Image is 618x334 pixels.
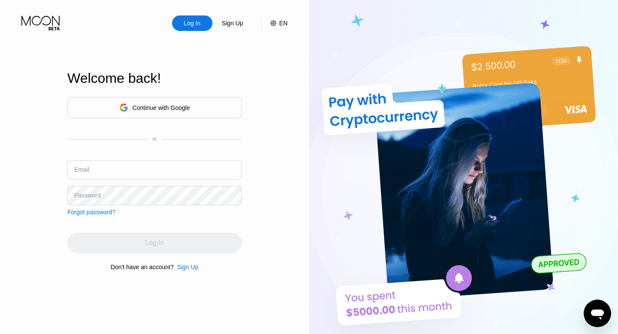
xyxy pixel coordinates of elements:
div: Sign Up [177,264,198,270]
div: Log In [172,15,212,31]
div: Sign Up [173,264,198,270]
div: or [152,136,157,142]
div: Sign Up [221,19,244,27]
div: EN [279,20,288,27]
div: Don't have an account? [111,264,174,270]
iframe: Botão para abrir a janela de mensagens [584,300,611,327]
div: Forgot password? [67,209,115,216]
div: Email [74,166,89,173]
div: EN [261,15,288,31]
div: Continue with Google [67,97,242,118]
div: Sign Up [212,15,253,31]
div: Continue with Google [133,104,190,111]
div: Welcome back! [67,70,242,86]
div: Password [74,192,100,199]
div: Log In [183,19,201,27]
